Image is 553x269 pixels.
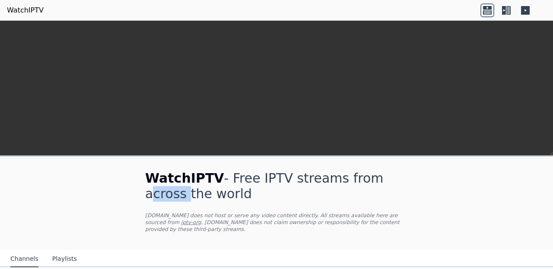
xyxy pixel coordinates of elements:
a: iptv-org [181,219,201,225]
button: Channels [10,251,38,267]
h1: - Free IPTV streams from across the world [145,171,408,202]
a: WatchIPTV [7,5,44,16]
button: Playlists [52,251,77,267]
span: WatchIPTV [145,171,224,186]
p: [DOMAIN_NAME] does not host or serve any video content directly. All streams available here are s... [145,212,408,233]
